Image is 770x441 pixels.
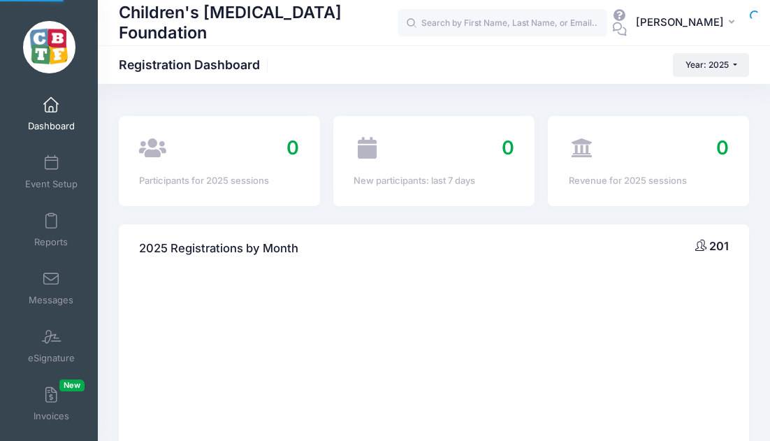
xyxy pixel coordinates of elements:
input: Search by First Name, Last Name, or Email... [398,9,607,37]
span: [PERSON_NAME] [636,15,724,30]
h1: Children's [MEDICAL_DATA] Foundation [119,1,398,45]
span: 0 [502,136,514,159]
span: Year: 2025 [685,59,729,70]
a: eSignature [18,321,85,370]
div: Revenue for 2025 sessions [569,174,729,188]
span: Event Setup [25,178,78,190]
a: InvoicesNew [18,379,85,428]
button: [PERSON_NAME] [627,7,749,39]
span: Invoices [34,410,69,422]
h4: 2025 Registrations by Month [139,229,298,268]
img: Children's Brain Tumor Foundation [23,21,75,73]
span: eSignature [28,352,75,364]
span: Dashboard [28,120,75,132]
a: Dashboard [18,89,85,138]
span: Messages [29,294,73,306]
div: Participants for 2025 sessions [139,174,299,188]
a: Messages [18,263,85,312]
span: Reports [34,236,68,248]
a: Reports [18,205,85,254]
span: New [59,379,85,391]
span: 0 [286,136,299,159]
h1: Registration Dashboard [119,57,272,72]
span: 0 [716,136,729,159]
span: 201 [709,239,729,253]
a: Event Setup [18,147,85,196]
button: Year: 2025 [673,53,749,77]
div: New participants: last 7 days [354,174,514,188]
